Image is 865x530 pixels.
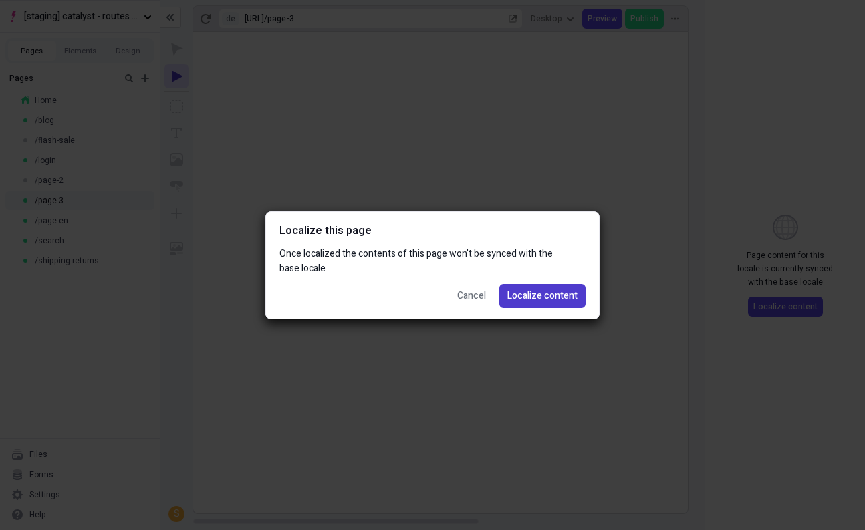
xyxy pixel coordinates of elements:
[279,223,586,239] div: Localize this page
[507,289,578,303] span: Localize content
[449,284,494,308] button: Cancel
[279,247,586,276] p: Once localized the contents of this page won't be synced with the base locale.
[499,284,586,308] button: Localize content
[457,289,486,303] span: Cancel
